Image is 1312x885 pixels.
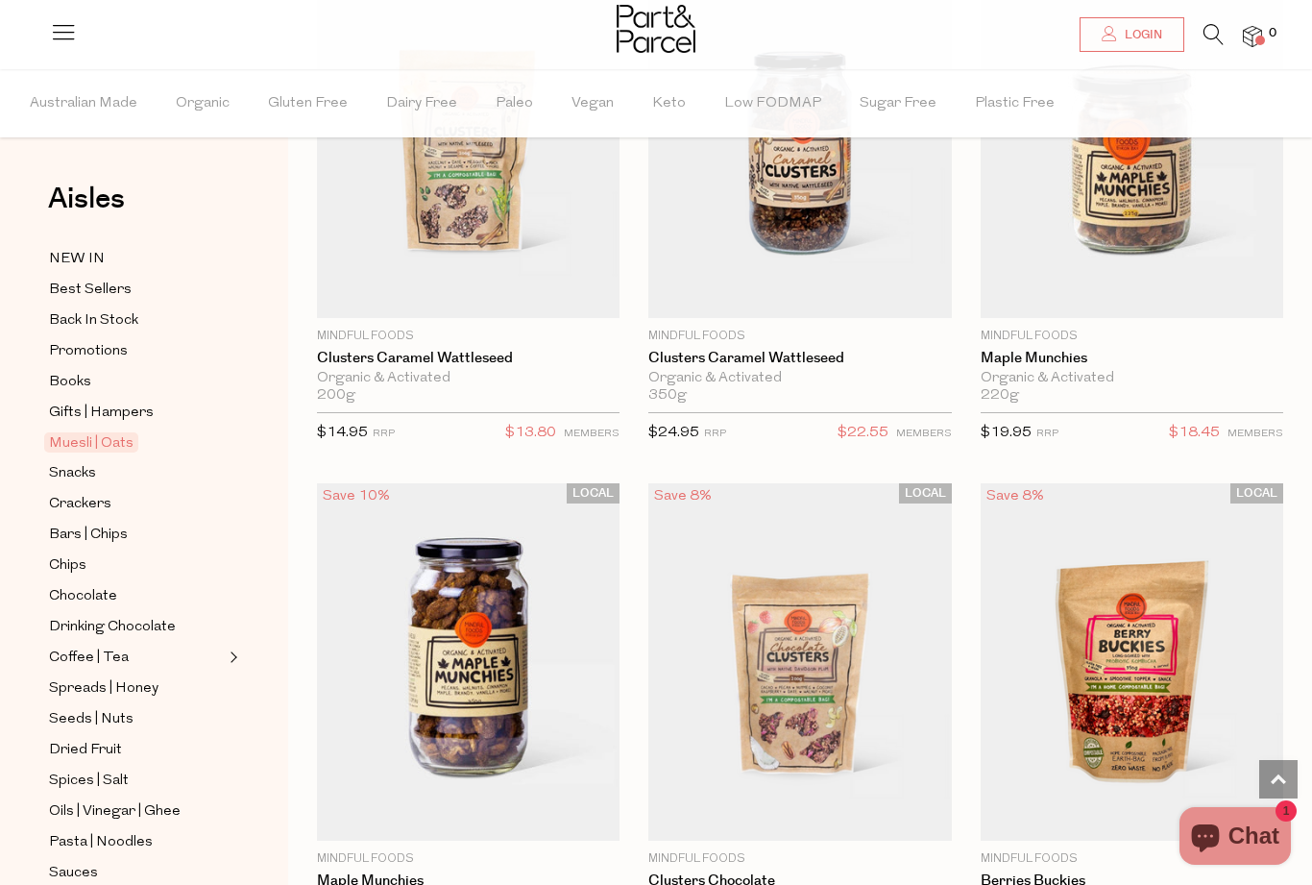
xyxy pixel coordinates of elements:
[49,770,129,793] span: Spices | Salt
[373,429,395,439] small: RRP
[49,248,105,271] span: NEW IN
[49,707,224,731] a: Seeds | Nuts
[648,483,717,509] div: Save 8%
[49,584,224,608] a: Chocolate
[49,738,224,762] a: Dried Fruit
[317,370,620,387] div: Organic & Activated
[49,523,224,547] a: Bars | Chips
[44,432,138,453] span: Muesli | Oats
[49,492,224,516] a: Crackers
[49,340,128,363] span: Promotions
[981,426,1032,440] span: $19.95
[981,387,1019,405] span: 220g
[648,850,951,868] p: Mindful Foods
[617,5,695,53] img: Part&Parcel
[317,328,620,345] p: Mindful Foods
[975,70,1055,137] span: Plastic Free
[860,70,936,137] span: Sugar Free
[49,278,224,302] a: Best Sellers
[317,387,355,405] span: 200g
[49,462,96,485] span: Snacks
[505,421,556,446] span: $13.80
[652,70,686,137] span: Keto
[648,350,951,367] a: Clusters Caramel Wattleseed
[648,370,951,387] div: Organic & Activated
[981,370,1283,387] div: Organic & Activated
[317,350,620,367] a: Clusters Caramel Wattleseed
[49,861,224,885] a: Sauces
[317,483,396,509] div: Save 10%
[896,429,952,439] small: MEMBERS
[49,554,86,578] span: Chips
[176,70,230,137] span: Organic
[899,483,952,504] span: LOCAL
[1243,26,1262,46] a: 0
[648,426,699,440] span: $24.95
[49,402,154,425] span: Gifts | Hampers
[49,800,181,824] span: Oils | Vinegar | Ghee
[49,247,224,271] a: NEW IN
[49,371,91,394] span: Books
[648,483,951,841] img: Clusters Chocolate
[567,483,620,504] span: LOCAL
[317,426,368,440] span: $14.95
[1080,17,1184,52] a: Login
[49,799,224,824] a: Oils | Vinegar | Ghee
[30,70,137,137] span: Australian Made
[1227,429,1283,439] small: MEMBERS
[724,70,821,137] span: Low FODMAP
[1169,421,1220,446] span: $18.45
[49,677,158,701] span: Spreads | Honey
[1230,483,1283,504] span: LOCAL
[49,553,224,578] a: Chips
[571,70,614,137] span: Vegan
[49,739,122,762] span: Dried Fruit
[49,831,153,854] span: Pasta | Noodles
[1036,429,1058,439] small: RRP
[49,279,132,302] span: Best Sellers
[1174,807,1297,870] inbox-online-store-chat: Shopify online store chat
[49,339,224,363] a: Promotions
[317,483,620,841] img: Maple Munchies
[48,184,125,233] a: Aisles
[981,850,1283,868] p: Mindful Foods
[981,483,1283,841] img: Berries Buckies
[386,70,457,137] span: Dairy Free
[49,585,117,608] span: Chocolate
[48,178,125,220] span: Aisles
[49,862,98,885] span: Sauces
[49,524,128,547] span: Bars | Chips
[49,308,224,332] a: Back In Stock
[981,328,1283,345] p: Mindful Foods
[981,350,1283,367] a: Maple Munchies
[564,429,620,439] small: MEMBERS
[496,70,533,137] span: Paleo
[49,309,138,332] span: Back In Stock
[1120,27,1162,43] span: Login
[838,421,888,446] span: $22.55
[49,830,224,854] a: Pasta | Noodles
[49,646,224,670] a: Coffee | Tea
[225,646,238,669] button: Expand/Collapse Coffee | Tea
[49,493,111,516] span: Crackers
[49,769,224,793] a: Spices | Salt
[1264,25,1281,42] span: 0
[648,387,687,405] span: 350g
[648,328,951,345] p: Mindful Foods
[49,616,176,639] span: Drinking Chocolate
[981,483,1050,509] div: Save 8%
[49,676,224,701] a: Spreads | Honey
[49,708,134,731] span: Seeds | Nuts
[49,401,224,425] a: Gifts | Hampers
[317,850,620,868] p: Mindful Foods
[268,70,348,137] span: Gluten Free
[49,431,224,455] a: Muesli | Oats
[49,461,224,485] a: Snacks
[704,429,726,439] small: RRP
[49,615,224,639] a: Drinking Chocolate
[49,647,129,670] span: Coffee | Tea
[49,370,224,394] a: Books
